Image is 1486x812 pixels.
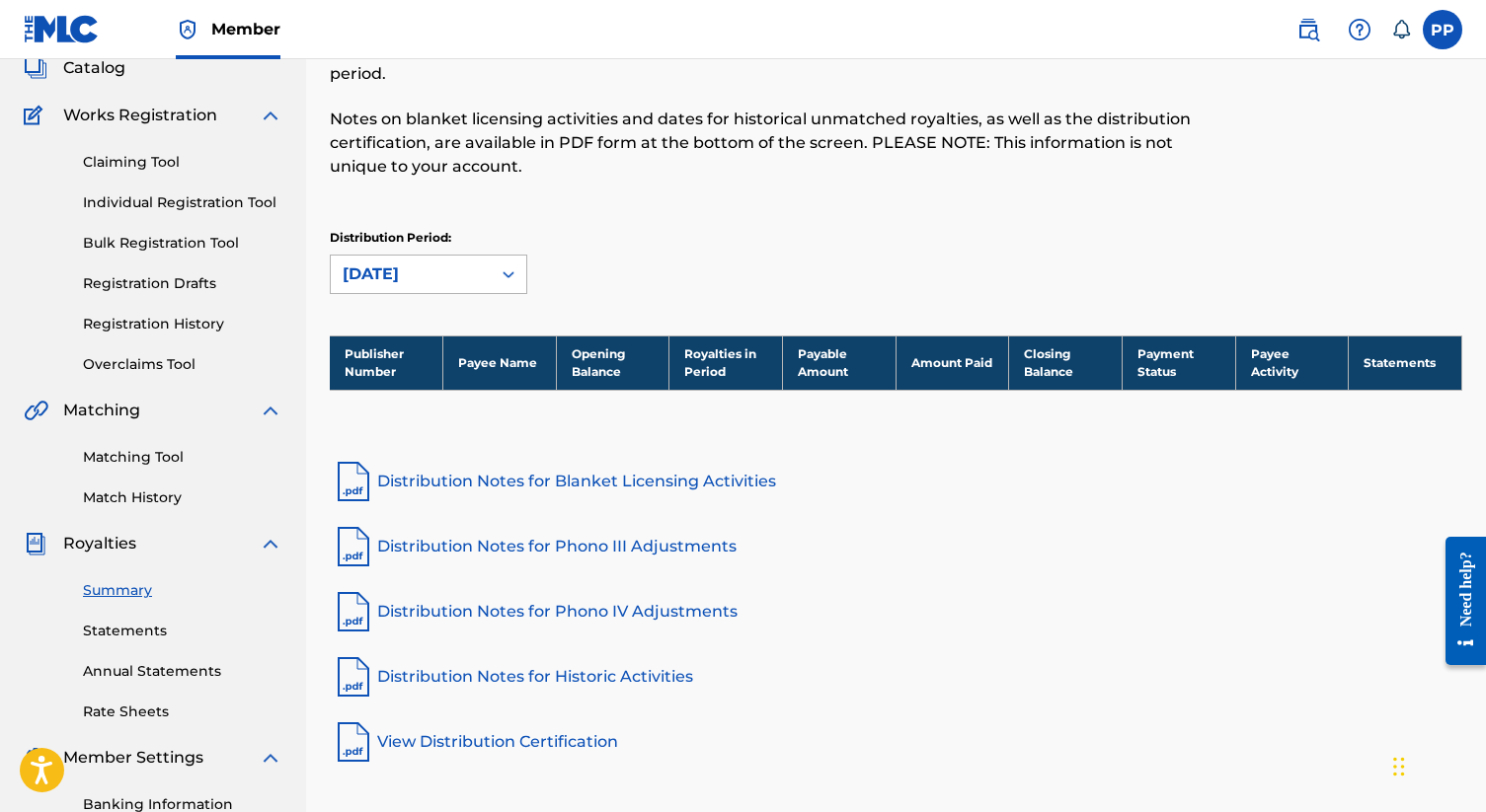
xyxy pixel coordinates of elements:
span: Royalties [63,532,136,555]
img: Works Registration [24,104,49,127]
p: Select your desired distribution period from the drop-down menu to see a summary of information f... [330,38,1202,86]
a: Registration History [83,314,282,334]
iframe: Resource Center [1431,522,1486,681]
img: pdf [330,718,377,766]
img: Member Settings [24,746,47,770]
th: Publisher Number [330,335,443,390]
img: expand [259,104,282,127]
a: Individual Registration Tool [83,192,282,213]
img: help [1348,18,1371,41]
img: pdf [330,588,377,635]
a: Distribution Notes for Phono III Adjustments [330,523,1462,570]
span: Member Settings [63,746,203,770]
th: Amount Paid [896,335,1009,390]
a: Rate Sheets [83,701,282,722]
img: Catalog [24,56,47,80]
div: [DATE] [343,262,479,286]
a: Distribution Notes for Blanket Licensing Activities [330,458,1462,505]
div: Help [1340,10,1379,49]
span: Member [211,18,280,40]
span: Catalog [63,56,125,80]
div: Drag [1393,737,1405,796]
img: Top Rightsholder [176,18,199,41]
span: Works Registration [63,104,217,127]
th: Royalties in Period [669,335,783,390]
th: Payee Activity [1235,335,1349,390]
img: pdf [330,653,377,701]
a: Match History [83,487,282,508]
div: User Menu [1423,10,1462,49]
a: CatalogCatalog [24,56,125,80]
span: Matching [63,399,140,422]
th: Closing Balance [1009,335,1123,390]
iframe: Chat Widget [1387,717,1486,812]
a: Distribution Notes for Phono IV Adjustments [330,588,1462,635]
img: MLC Logo [24,15,100,43]
a: Registration Drafts [83,273,282,294]
img: expand [259,746,282,770]
a: Statements [83,621,282,641]
img: expand [259,399,282,422]
a: Bulk Registration Tool [83,233,282,254]
th: Opening Balance [556,335,669,390]
div: Notifications [1391,20,1411,39]
a: Summary [83,580,282,601]
img: expand [259,532,282,555]
img: Matching [24,399,48,422]
p: Notes on blanket licensing activities and dates for historical unmatched royalties, as well as th... [330,108,1202,179]
a: Annual Statements [83,661,282,682]
a: Matching Tool [83,447,282,468]
a: Distribution Notes for Historic Activities [330,653,1462,701]
a: Overclaims Tool [83,354,282,375]
th: Payee Name [443,335,557,390]
img: search [1296,18,1320,41]
p: Distribution Period: [330,229,527,247]
a: View Distribution Certification [330,718,1462,766]
th: Statements [1349,335,1462,390]
a: Public Search [1289,10,1328,49]
img: pdf [330,523,377,570]
img: Royalties [24,532,47,555]
a: Claiming Tool [83,152,282,173]
th: Payment Status [1122,335,1235,390]
th: Payable Amount [783,335,897,390]
img: pdf [330,458,377,505]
